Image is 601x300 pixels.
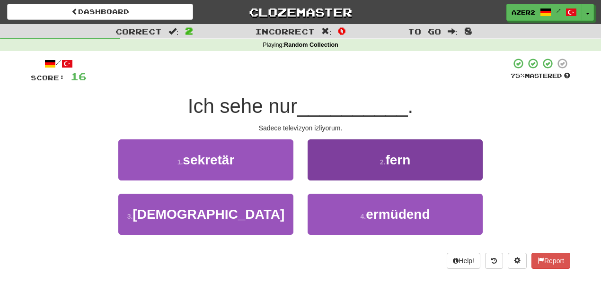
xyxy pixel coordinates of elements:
[183,153,234,167] span: sekretär
[556,8,561,14] span: /
[531,253,570,269] button: Report
[385,153,410,167] span: fern
[511,72,570,80] div: Mastered
[177,158,183,166] small: 1 .
[308,194,483,235] button: 4.ermüdend
[360,213,366,220] small: 4 .
[127,213,133,220] small: 3 .
[448,27,458,35] span: :
[133,207,284,222] span: [DEMOGRAPHIC_DATA]
[168,27,179,35] span: :
[284,42,338,48] strong: Random Collection
[366,207,430,222] span: ermüdend
[321,27,332,35] span: :
[185,25,193,36] span: 2
[380,158,386,166] small: 2 .
[118,194,293,235] button: 3.[DEMOGRAPHIC_DATA]
[408,26,441,36] span: To go
[115,26,162,36] span: Correct
[188,95,297,117] span: Ich sehe nur
[308,139,483,180] button: 2.fern
[447,253,480,269] button: Help!
[118,139,293,180] button: 1.sekretär
[464,25,472,36] span: 8
[408,95,414,117] span: .
[207,4,393,20] a: Clozemaster
[255,26,315,36] span: Incorrect
[512,8,535,17] span: azer2
[297,95,408,117] span: __________
[31,74,65,82] span: Score:
[31,123,570,133] div: Sadece televizyon izliyorum.
[31,58,87,69] div: /
[506,4,582,21] a: azer2 /
[71,70,87,82] span: 16
[7,4,193,20] a: Dashboard
[511,72,525,79] span: 75 %
[338,25,346,36] span: 0
[485,253,503,269] button: Round history (alt+y)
